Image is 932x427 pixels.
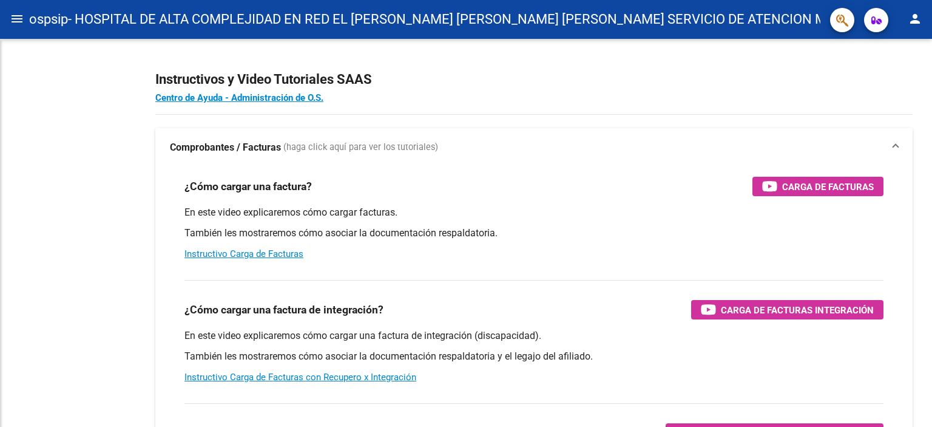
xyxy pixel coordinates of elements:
span: (haga click aquí para ver los tutoriales) [283,141,438,154]
button: Carga de Facturas [752,177,883,196]
h3: ¿Cómo cargar una factura? [184,178,312,195]
strong: Comprobantes / Facturas [170,141,281,154]
p: También les mostraremos cómo asociar la documentación respaldatoria. [184,227,883,240]
p: En este video explicaremos cómo cargar facturas. [184,206,883,219]
p: En este video explicaremos cómo cargar una factura de integración (discapacidad). [184,329,883,343]
iframe: Intercom live chat [891,386,920,415]
a: Centro de Ayuda - Administración de O.S. [155,92,323,103]
span: - HOSPITAL DE ALTA COMPLEJIDAD EN RED EL [PERSON_NAME] [PERSON_NAME] [PERSON_NAME] SERVICIO DE AT... [68,6,870,33]
h3: ¿Cómo cargar una factura de integración? [184,301,383,318]
a: Instructivo Carga de Facturas con Recupero x Integración [184,372,416,383]
mat-expansion-panel-header: Comprobantes / Facturas (haga click aquí para ver los tutoriales) [155,128,913,167]
a: Instructivo Carga de Facturas [184,248,303,259]
span: Carga de Facturas Integración [721,302,874,318]
h2: Instructivos y Video Tutoriales SAAS [155,68,913,91]
span: Carga de Facturas [782,179,874,194]
p: También les mostraremos cómo asociar la documentación respaldatoria y el legajo del afiliado. [184,350,883,363]
button: Carga de Facturas Integración [691,300,883,319]
mat-icon: person [908,12,922,26]
span: ospsip [29,6,68,33]
mat-icon: menu [10,12,24,26]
